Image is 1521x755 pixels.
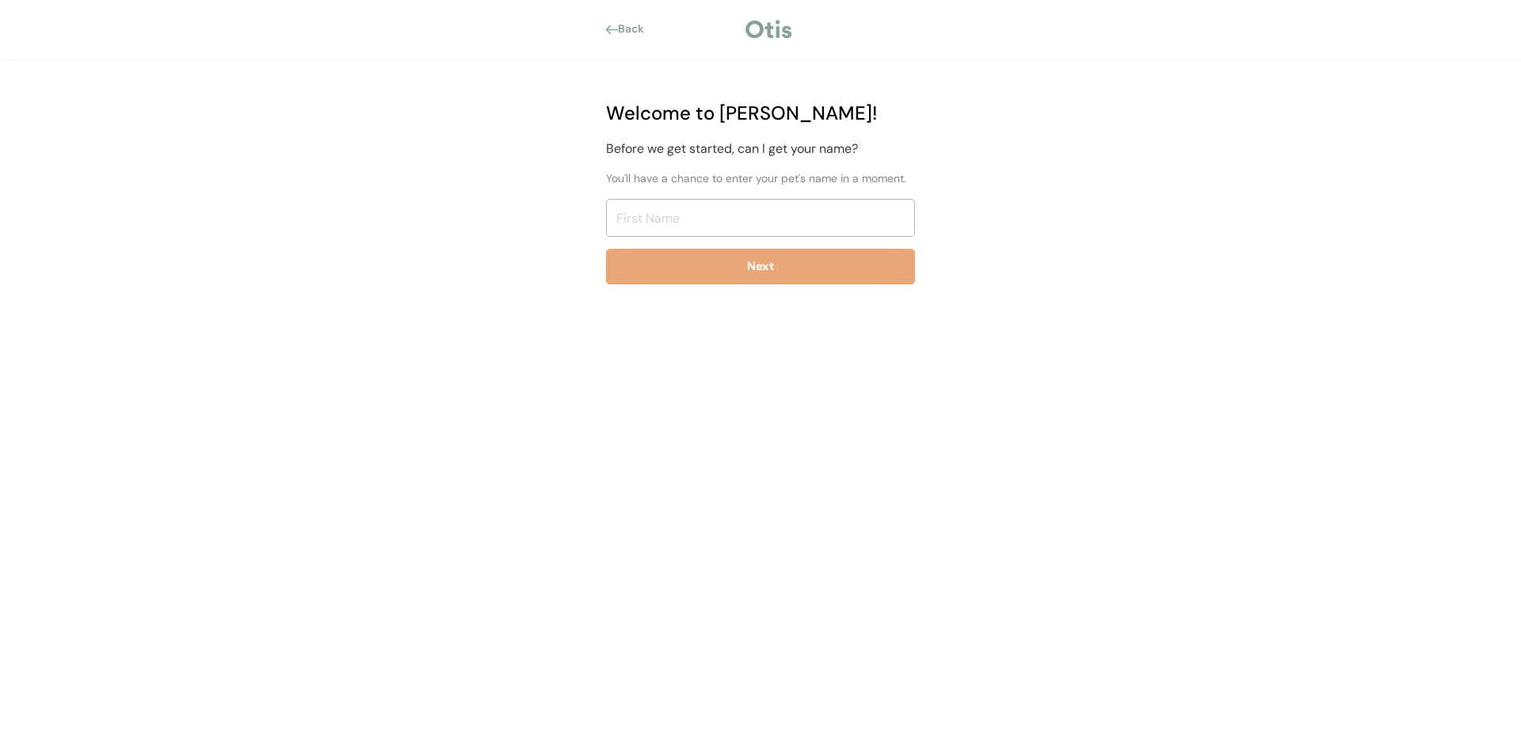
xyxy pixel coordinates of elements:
[606,170,915,187] div: You'll have a chance to enter your pet's name in a moment.
[606,139,915,158] div: Before we get started, can I get your name?
[606,99,915,128] div: Welcome to [PERSON_NAME]!
[606,199,915,237] input: First Name
[606,249,915,284] button: Next
[618,21,654,37] div: Back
